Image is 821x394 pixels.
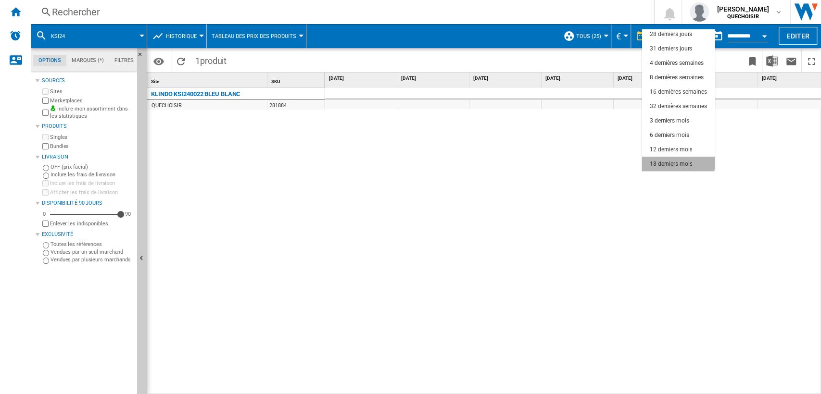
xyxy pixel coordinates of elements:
div: 32 dernières semaines [650,102,707,111]
div: 3 derniers mois [650,117,689,125]
div: 16 dernières semaines [650,88,707,96]
div: 6 derniers mois [650,131,689,139]
div: 8 dernières semaines [650,74,704,82]
div: 28 derniers jours [650,30,692,38]
div: 12 derniers mois [650,146,692,154]
div: 18 derniers mois [650,160,692,168]
div: 31 derniers jours [650,45,692,53]
div: 4 dernières semaines [650,59,704,67]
